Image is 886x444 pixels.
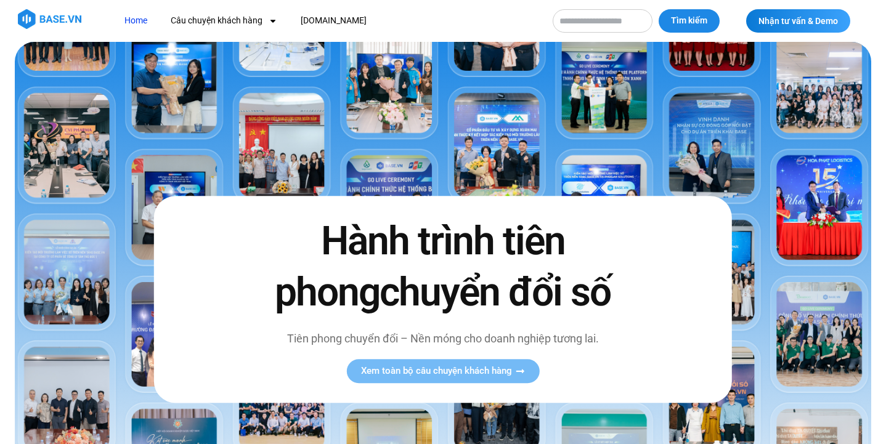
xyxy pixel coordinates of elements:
[380,270,611,316] span: chuyển đổi số
[115,9,540,32] nav: Menu
[161,9,287,32] a: Câu chuyện khách hàng
[115,9,156,32] a: Home
[249,216,637,318] h2: Hành trình tiên phong
[361,367,512,376] span: Xem toàn bộ câu chuyện khách hàng
[758,17,838,25] span: Nhận tư vấn & Demo
[746,9,850,33] a: Nhận tư vấn & Demo
[659,9,720,33] button: Tìm kiếm
[671,15,707,27] span: Tìm kiếm
[346,360,539,384] a: Xem toàn bộ câu chuyện khách hàng
[249,331,637,347] p: Tiên phong chuyển đổi – Nền móng cho doanh nghiệp tương lai.
[291,9,376,32] a: [DOMAIN_NAME]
